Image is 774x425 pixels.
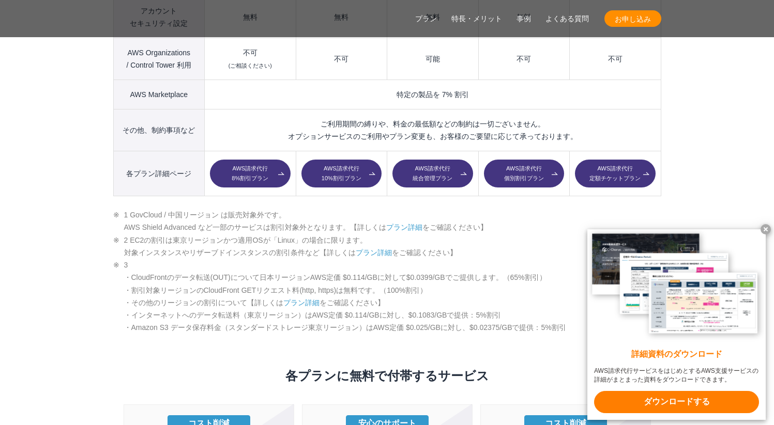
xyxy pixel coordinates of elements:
[594,349,759,360] x-t: 詳細資料のダウンロード
[594,367,759,384] x-t: AWS請求代行サービスをはじめとするAWS支援サービスの詳細がまとまった資料をダウンロードできます。
[113,80,205,109] th: AWS Marketplace
[113,234,661,259] li: 2 EC2の割引は東京リージョンかつ適用OSが「Linux」の場合に限ります。 対象インスタンスやリザーブドインスタンスの割引条件など【詳しくは をご確認ください】
[113,109,205,151] th: その他、制約事項など
[415,13,437,24] a: プラン
[301,160,382,187] a: AWS請求代行10%割引プラン
[113,151,205,196] th: 各プラン詳細ページ
[113,259,661,334] li: 3 ・CloudFrontのデータ転送(OUT)について日本リージョンAWS定価 $0.114/GBに対して$0.0399/GBでご提供します。（65%割引） ・割引対象リージョンのCloudF...
[484,160,564,187] a: AWS請求代行個別割引プラン
[113,209,661,234] li: 1 GovCloud / 中国リージョン は販売対象外です。 AWS Shield Advanced など一部のサービスは割引対象外となります。【詳しくは をご確認ください】
[356,248,392,257] a: プラン詳細
[545,13,589,24] a: よくある質問
[594,391,759,413] x-t: ダウンロードする
[205,38,296,80] td: 不可
[387,38,478,80] td: 可能
[283,298,320,307] a: プラン詳細
[210,160,290,187] a: AWS請求代行8%割引プラン
[604,13,661,24] span: お申し込み
[113,38,205,80] th: AWS Organizations / Control Tower 利用
[604,10,661,27] a: お申し込み
[296,38,387,80] td: 不可
[124,366,651,384] h3: 各プランに無料で付帯するサービス
[451,13,502,24] a: 特長・メリット
[229,62,272,69] small: (ご相談ください)
[205,80,661,109] td: 特定の製品を 7% 割引
[575,160,655,187] a: AWS請求代行定額チケットプラン
[587,229,766,420] a: 詳細資料のダウンロード AWS請求代行サービスをはじめとするAWS支援サービスの詳細がまとまった資料をダウンロードできます。 ダウンロードする
[478,38,569,80] td: 不可
[386,223,422,231] a: プラン詳細
[570,38,661,80] td: 不可
[392,160,473,187] a: AWS請求代行統合管理プラン
[205,109,661,151] td: ご利用期間の縛りや、料金の最低額などの制約は一切ございません。 オプションサービスのご利用やプラン変更も、お客様のご要望に応じて承っております。
[517,13,531,24] a: 事例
